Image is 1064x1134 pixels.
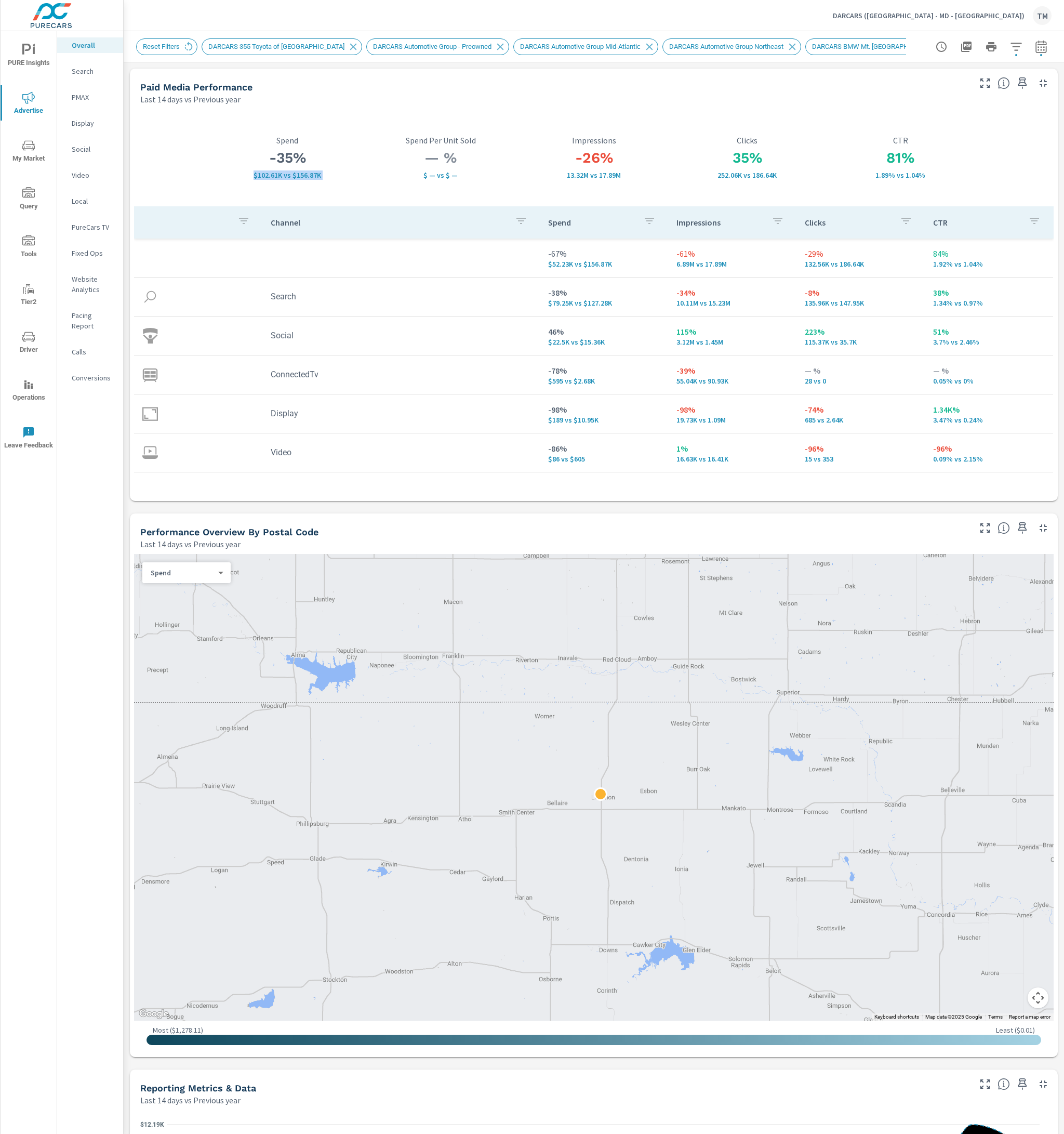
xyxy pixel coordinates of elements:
span: Operations [4,378,54,404]
p: 1.92% vs 1.04% [933,260,1045,268]
a: Open this area in Google Maps (opens a new window) [137,1007,171,1021]
td: Social [262,322,540,349]
p: Last 14 days vs Previous year [140,93,241,106]
img: icon-connectedtv.svg [142,367,158,383]
p: CTR [824,136,977,145]
div: PMAX [57,89,123,105]
a: Report a map error [1009,1014,1050,1020]
p: 685 vs 2,638 [805,416,916,424]
span: Reset Filters [137,43,186,50]
p: -98% [548,403,660,416]
p: -34% [676,286,788,299]
p: Clicks [805,217,892,228]
p: 28 vs 0 [805,377,916,385]
p: 13.32M vs 17.89M [517,171,671,179]
h5: Paid Media Performance [140,82,252,93]
span: Save this to your personalized report [1014,1076,1031,1092]
p: -39% [676,364,788,377]
span: Understand performance data by postal code. Individual postal codes can be selected and expanded ... [997,522,1010,534]
span: Map data ©2025 Google [925,1014,982,1020]
div: Search [57,63,123,79]
span: PURE Insights [4,44,54,69]
h3: 35% [671,149,824,167]
p: Overall [72,40,115,50]
p: Pacing Report [72,310,115,331]
p: PureCars TV [72,222,115,232]
div: Local [57,193,123,209]
p: -38% [548,286,660,299]
p: Website Analytics [72,274,115,295]
p: Conversions [72,373,115,383]
p: 115% [676,325,788,338]
p: PMAX [72,92,115,102]
img: icon-video.svg [142,445,158,460]
img: Google [137,1007,171,1021]
h3: -26% [517,149,671,167]
p: Last 14 days vs Previous year [140,538,241,550]
p: 135,964 vs 147,952 [805,299,916,307]
span: DARCARS Automotive Group Northeast [663,43,790,50]
p: -96% [933,442,1045,455]
div: Fixed Ops [57,245,123,261]
p: 38% [933,286,1045,299]
p: $86 vs $605 [548,455,660,463]
div: PureCars TV [57,219,123,235]
p: -74% [805,403,916,416]
div: Conversions [57,370,123,386]
div: Video [57,167,123,183]
p: 3.7% vs 2.46% [933,338,1045,346]
p: Least ( $0.01 ) [996,1025,1035,1035]
p: $189 vs $10,950 [548,416,660,424]
div: Pacing Report [57,308,123,334]
p: $79,249 vs $127,279 [548,299,660,307]
p: 16,631 vs 16,408 [676,455,788,463]
h5: Reporting Metrics & Data [140,1083,256,1093]
div: Overall [57,37,123,53]
p: Spend [211,136,364,145]
img: icon-social.svg [142,328,158,344]
div: Website Analytics [57,271,123,297]
p: — % [805,364,916,377]
button: Minimize Widget [1035,1076,1052,1092]
h3: — % [364,149,517,167]
span: Tools [4,235,54,260]
button: Make Fullscreen [977,520,993,536]
p: 115,366 vs 35,701 [805,338,916,346]
p: $52,234 vs $156,874 [548,260,660,268]
span: DARCARS Automotive Group Mid-Atlantic [514,43,647,50]
p: DARCARS ([GEOGRAPHIC_DATA] - MD - [GEOGRAPHIC_DATA]) [833,11,1025,20]
p: $22,496 vs $15,362 [548,338,660,346]
p: Clicks [671,136,824,145]
img: icon-search.svg [142,289,158,305]
button: Select Date Range [1031,36,1052,57]
span: Understand performance metrics over the selected time range. [997,77,1010,89]
p: 51% [933,325,1045,338]
p: -8% [805,286,916,299]
p: 6.89M vs 17.89M [676,260,788,268]
td: Video [262,439,540,466]
text: $12.19K [140,1121,164,1128]
p: Video [72,170,115,180]
div: DARCARS 355 Toyota of [GEOGRAPHIC_DATA] [202,38,362,55]
p: 0.05% vs 0% [933,377,1045,385]
p: -29% [805,247,916,260]
h3: 81% [824,149,977,167]
span: My Market [4,139,54,165]
p: -98% [676,403,788,416]
span: Leave Feedback [4,426,54,452]
button: Minimize Widget [1035,520,1052,536]
p: $595 vs $2,678 [548,377,660,385]
button: Keyboard shortcuts [874,1013,919,1021]
p: -67% [548,247,660,260]
td: Search [262,283,540,310]
span: Tier2 [4,283,54,308]
p: CTR [933,217,1020,228]
p: Spend [548,217,635,228]
p: 0.09% vs 2.15% [933,455,1045,463]
span: Understand performance data overtime and see how metrics compare to each other. [997,1078,1010,1090]
p: Last 14 days vs Previous year [140,1094,241,1106]
p: 46% [548,325,660,338]
p: -86% [548,442,660,455]
p: 10,110,296 vs 15,234,461 [676,299,788,307]
div: Spend [142,568,222,578]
